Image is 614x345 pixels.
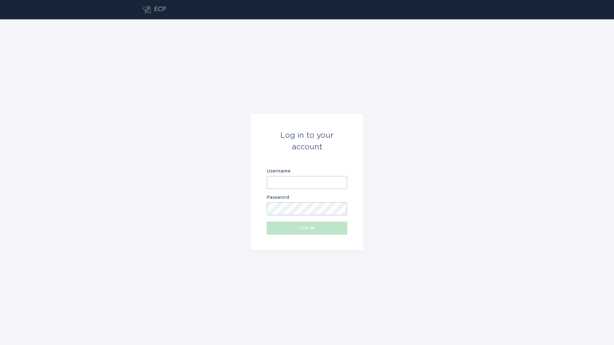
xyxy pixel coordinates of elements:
[267,130,347,153] div: Log in to your account
[270,226,344,230] div: Log in
[267,169,347,173] label: Username
[154,6,166,13] div: ECP
[267,222,347,234] button: Log in
[143,6,151,13] button: Go to dashboard
[267,195,347,200] label: Password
